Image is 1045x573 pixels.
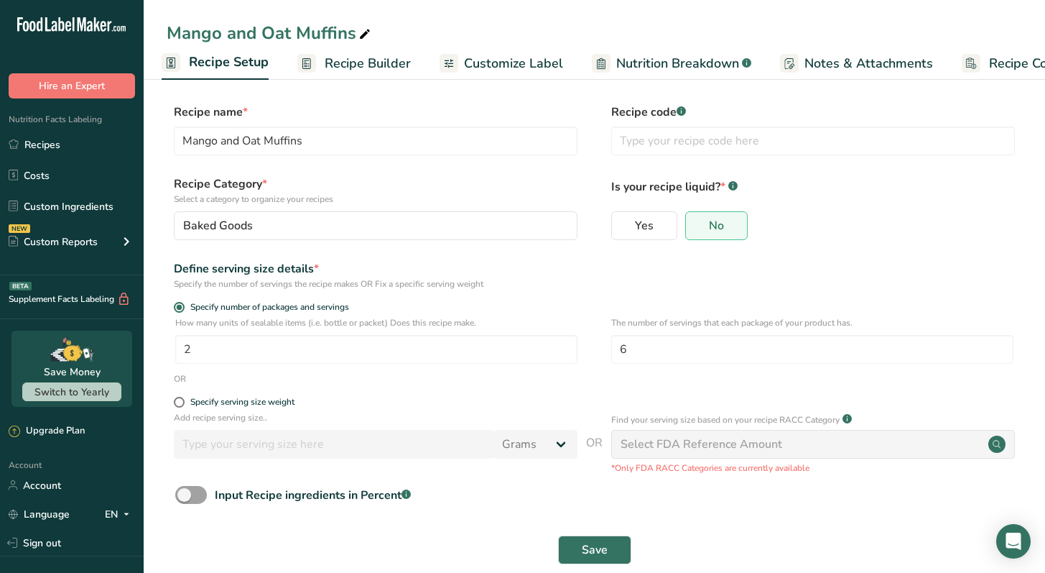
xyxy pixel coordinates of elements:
[190,397,294,408] div: Specify serving size weight
[22,382,121,401] button: Switch to Yearly
[167,20,373,46] div: Mango and Oat Muffins
[635,219,654,233] span: Yes
[325,54,411,73] span: Recipe Builder
[464,54,563,73] span: Customize Label
[162,46,269,81] a: Recipe Setup
[215,487,411,504] div: Input Recipe ingredients in Percent
[440,47,563,80] a: Customize Label
[709,219,724,233] span: No
[558,536,631,564] button: Save
[582,541,608,559] span: Save
[174,260,577,278] div: Define serving size details
[174,104,577,121] label: Recipe name
[174,211,577,240] button: Baked Goods
[621,436,782,453] div: Select FDA Reference Amount
[586,434,603,475] span: OR
[174,372,186,385] div: OR
[611,462,1015,475] p: *Only FDA RACC Categories are currently available
[34,385,109,399] span: Switch to Yearly
[174,411,577,424] p: Add recipe serving size..
[804,54,933,73] span: Notes & Attachments
[996,524,1031,559] div: Open Intercom Messenger
[174,278,577,290] div: Specify the number of servings the recipe makes OR Fix a specific serving weight
[297,47,411,80] a: Recipe Builder
[105,505,135,523] div: EN
[9,502,70,527] a: Language
[9,424,85,439] div: Upgrade Plan
[616,54,739,73] span: Nutrition Breakdown
[611,127,1015,155] input: Type your recipe code here
[611,175,1015,196] p: Is your recipe liquid?
[189,52,269,72] span: Recipe Setup
[174,193,577,206] p: Select a category to organize your recipes
[780,47,933,80] a: Notes & Attachments
[9,224,30,233] div: NEW
[611,413,840,426] p: Find your serving size based on your recipe RACC Category
[185,302,349,313] span: Specify number of packages and servings
[183,217,253,234] span: Baked Goods
[44,365,101,380] div: Save Money
[592,47,751,80] a: Nutrition Breakdown
[174,127,577,155] input: Type your recipe name here
[174,430,493,459] input: Type your serving size here
[611,104,1015,121] label: Recipe code
[174,175,577,206] label: Recipe Category
[9,234,98,249] div: Custom Reports
[175,316,577,329] p: How many units of sealable items (i.e. bottle or packet) Does this recipe make.
[9,73,135,98] button: Hire an Expert
[9,282,32,290] div: BETA
[611,316,1013,329] p: The number of servings that each package of your product has.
